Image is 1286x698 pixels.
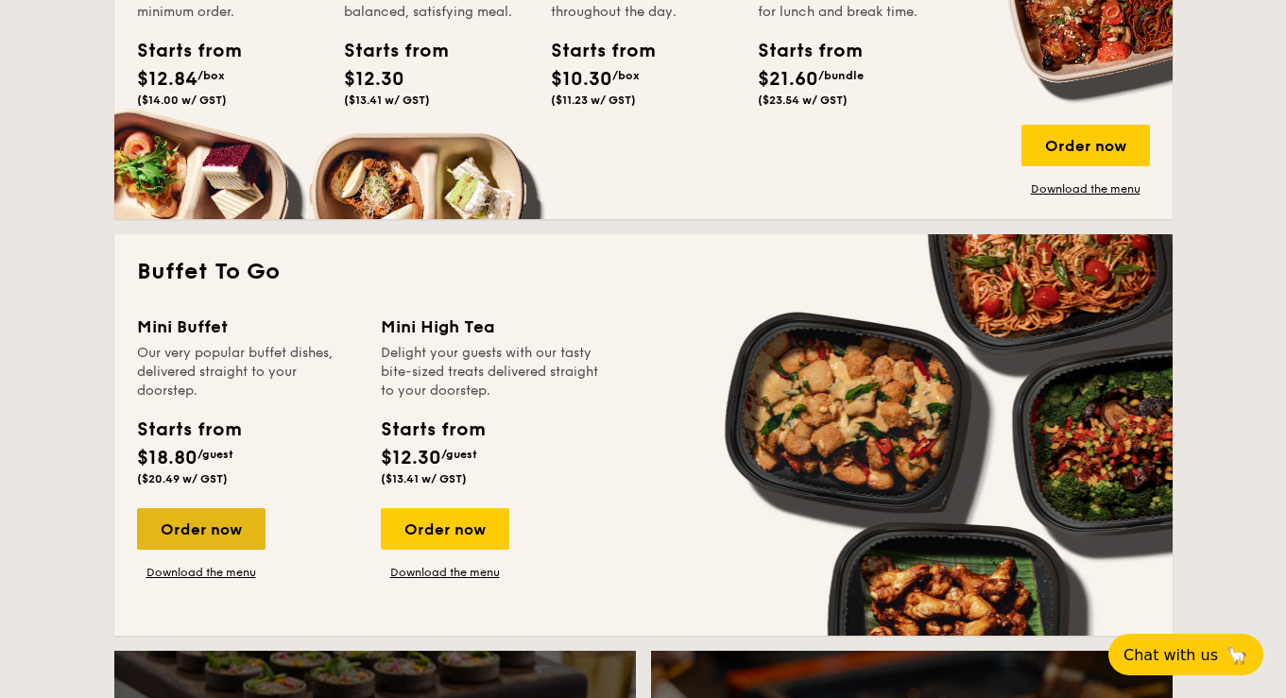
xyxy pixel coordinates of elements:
div: Delight your guests with our tasty bite-sized treats delivered straight to your doorstep. [381,344,602,400]
div: Our very popular buffet dishes, delivered straight to your doorstep. [137,344,358,400]
a: Download the menu [1021,181,1150,196]
a: Download the menu [137,565,266,580]
span: ($11.23 w/ GST) [551,94,636,107]
div: Starts from [344,37,429,65]
div: Mini Buffet [137,314,358,340]
span: Chat with us [1123,646,1218,664]
div: Starts from [551,37,636,65]
span: 🦙 [1226,644,1248,666]
div: Starts from [758,37,843,65]
span: ($23.54 w/ GST) [758,94,848,107]
span: ($14.00 w/ GST) [137,94,227,107]
span: $21.60 [758,68,818,91]
span: $12.84 [137,68,197,91]
div: Order now [137,508,266,550]
span: /bundle [818,69,864,82]
div: Order now [381,508,509,550]
div: Starts from [137,416,240,444]
div: Order now [1021,125,1150,166]
span: $12.30 [344,68,404,91]
a: Download the menu [381,565,509,580]
span: $18.80 [137,447,197,469]
span: /guest [197,448,233,461]
span: /box [612,69,640,82]
h2: Buffet To Go [137,257,1150,287]
span: /box [197,69,225,82]
div: Starts from [137,37,222,65]
span: $12.30 [381,447,441,469]
button: Chat with us🦙 [1108,634,1263,675]
span: $10.30 [551,68,612,91]
div: Starts from [381,416,484,444]
span: ($13.41 w/ GST) [381,472,467,485]
span: /guest [441,448,477,461]
span: ($13.41 w/ GST) [344,94,430,107]
div: Mini High Tea [381,314,602,340]
span: ($20.49 w/ GST) [137,472,228,485]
